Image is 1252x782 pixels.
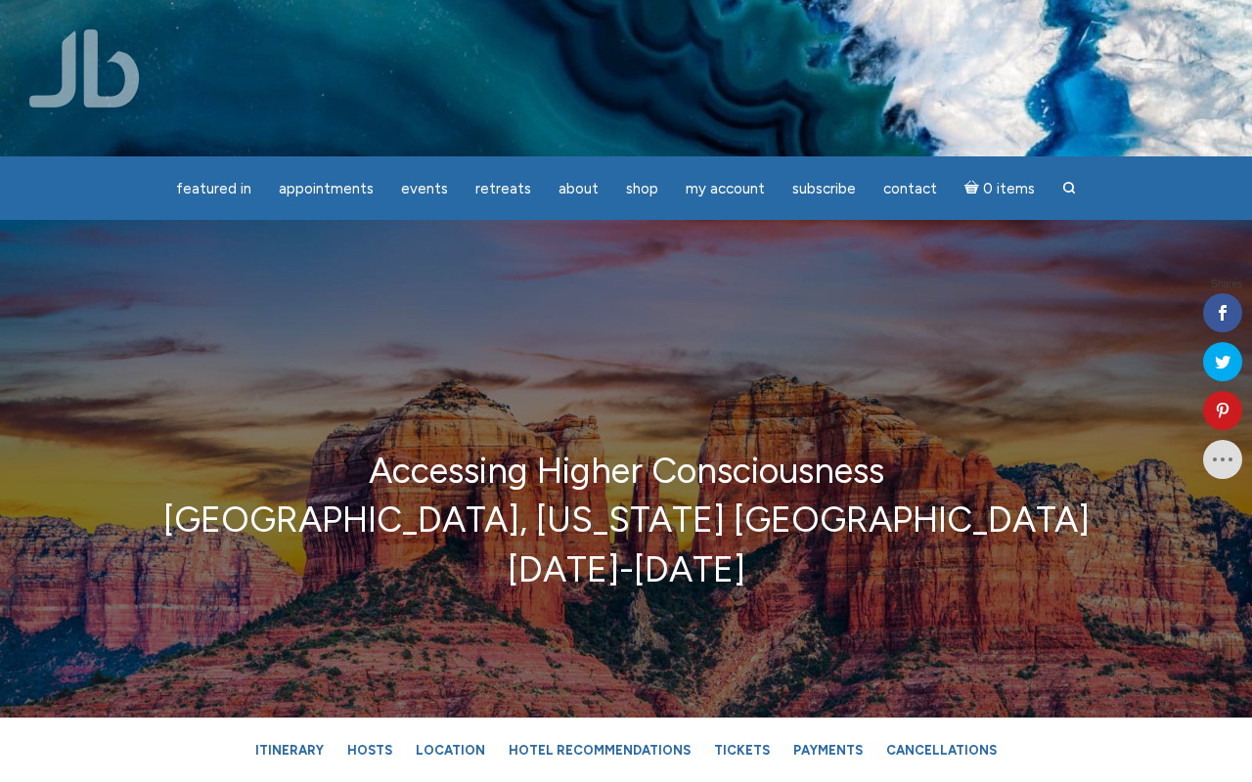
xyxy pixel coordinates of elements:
span: Shop [626,180,658,197]
a: Hotel Recommendations [499,733,700,767]
a: featured in [164,170,263,208]
a: Shop [614,170,670,208]
span: featured in [176,180,251,197]
a: Retreats [464,170,543,208]
span: About [559,180,599,197]
a: About [547,170,610,208]
img: Jamie Butler. The Everyday Medium [29,29,140,108]
span: 0 items [983,182,1035,196]
span: Appointments [279,180,374,197]
a: Location [406,733,495,767]
span: Events [401,180,448,197]
p: Accessing Higher Consciousness [GEOGRAPHIC_DATA], [US_STATE] [GEOGRAPHIC_DATA] [DATE]-[DATE] [63,447,1189,594]
a: Events [389,170,460,208]
a: Cart0 items [953,168,1047,208]
a: Subscribe [781,170,868,208]
a: Appointments [267,170,385,208]
a: Hosts [337,733,402,767]
a: Tickets [704,733,780,767]
a: Payments [783,733,872,767]
span: My Account [686,180,765,197]
a: Itinerary [246,733,334,767]
span: Retreats [475,180,531,197]
i: Cart [964,180,983,197]
span: Contact [883,180,937,197]
a: Cancellations [876,733,1006,767]
span: Subscribe [792,180,856,197]
span: Shares [1211,280,1242,289]
a: Contact [872,170,949,208]
a: My Account [674,170,777,208]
